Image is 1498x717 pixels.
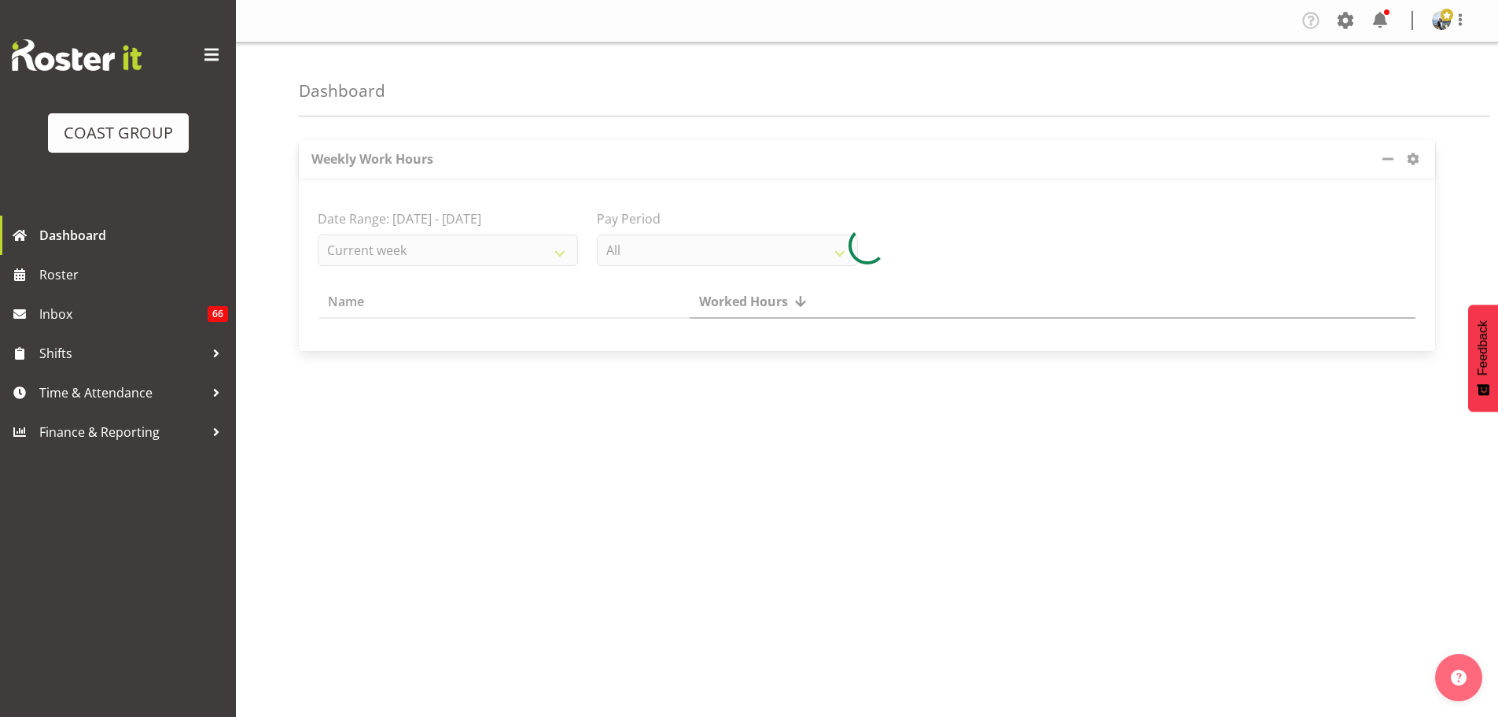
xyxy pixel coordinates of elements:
span: Finance & Reporting [39,420,204,444]
button: Feedback - Show survey [1468,305,1498,412]
span: Inbox [39,302,208,326]
h4: Dashboard [299,82,385,100]
div: COAST GROUP [64,121,173,145]
img: Rosterit website logo [12,39,142,71]
span: Time & Attendance [39,381,204,405]
span: Dashboard [39,224,228,247]
img: brittany-taylorf7b938a58e78977fad4baecaf99ae47c.png [1432,11,1451,30]
span: Roster [39,263,228,286]
span: Shifts [39,342,204,365]
span: 66 [208,306,228,322]
span: Feedback [1476,320,1490,375]
img: help-xxl-2.png [1451,670,1467,686]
